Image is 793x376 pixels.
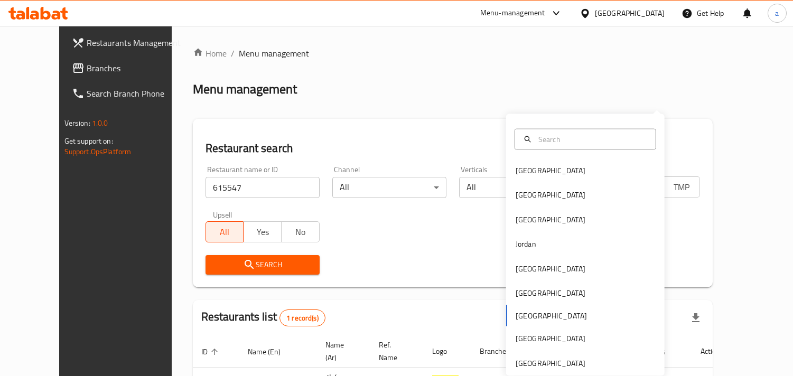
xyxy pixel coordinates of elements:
h2: Menu management [193,81,297,98]
label: Upsell [213,211,232,218]
div: All [332,177,446,198]
span: Restaurants Management [87,36,183,49]
div: [GEOGRAPHIC_DATA] [516,262,585,274]
span: Name (Ar) [325,339,358,364]
div: Export file [683,305,708,331]
span: a [775,7,779,19]
th: Action [692,335,729,368]
span: Menu management [239,47,309,60]
a: Support.OpsPlatform [64,145,132,158]
div: [GEOGRAPHIC_DATA] [595,7,665,19]
a: Search Branch Phone [63,81,192,106]
input: Search for restaurant name or ID.. [206,177,320,198]
input: Search [534,133,649,145]
th: Branches [471,335,508,368]
span: Search Branch Phone [87,87,183,100]
span: No [286,224,315,240]
div: [GEOGRAPHIC_DATA] [516,287,585,299]
span: Yes [248,224,277,240]
div: [GEOGRAPHIC_DATA] [516,189,585,201]
div: [GEOGRAPHIC_DATA] [516,165,585,176]
a: Restaurants Management [63,30,192,55]
div: Menu-management [480,7,545,20]
span: Branches [87,62,183,74]
button: Yes [243,221,282,242]
div: All [459,177,573,198]
h2: Restaurant search [206,140,701,156]
a: Branches [63,55,192,81]
span: ID [201,345,221,358]
div: Jordan [516,238,536,250]
span: Get support on: [64,134,113,148]
nav: breadcrumb [193,47,713,60]
span: 1.0.0 [92,116,108,130]
th: Logo [424,335,471,368]
button: All [206,221,244,242]
div: [GEOGRAPHIC_DATA] [516,213,585,225]
div: [GEOGRAPHIC_DATA] [516,357,585,369]
span: All [210,224,240,240]
span: Name (En) [248,345,294,358]
span: Ref. Name [379,339,411,364]
span: Version: [64,116,90,130]
button: No [281,221,320,242]
button: TMP [662,176,701,198]
span: 1 record(s) [280,313,325,323]
div: [GEOGRAPHIC_DATA] [516,333,585,344]
button: Search [206,255,320,275]
span: Search [214,258,311,271]
div: Total records count [279,309,325,326]
li: / [231,47,235,60]
h2: Restaurants list [201,309,325,326]
span: TMP [667,180,696,195]
a: Home [193,47,227,60]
